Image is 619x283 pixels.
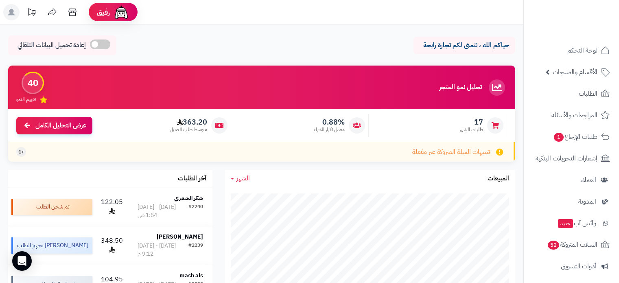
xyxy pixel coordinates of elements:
[548,241,559,250] span: 52
[412,147,490,157] span: تنبيهات السلة المتروكة غير مفعلة
[188,203,203,219] div: #2240
[547,239,597,250] span: السلات المتروكة
[174,194,203,202] strong: شكر الشمري
[529,149,614,168] a: إشعارات التحويلات البنكية
[564,20,611,37] img: logo-2.png
[580,174,596,186] span: العملاء
[170,126,207,133] span: متوسط طلب العميل
[138,242,188,258] div: [DATE] - [DATE] 9:12 م
[551,110,597,121] span: المراجعات والأسئلة
[579,88,597,99] span: الطلبات
[96,226,128,265] td: 348.50
[231,174,250,183] a: الشهر
[96,188,128,226] td: 122.05
[11,237,92,254] div: [PERSON_NAME] تجهيز الطلب
[420,41,509,50] p: حياكم الله ، نتمنى لكم تجارة رابحة
[567,45,597,56] span: لوحة التحكم
[529,105,614,125] a: المراجعات والأسئلة
[12,251,32,271] div: Open Intercom Messenger
[529,84,614,103] a: الطلبات
[314,118,345,127] span: 0.88%
[553,131,597,143] span: طلبات الإرجاع
[554,133,564,142] span: 1
[138,203,188,219] div: [DATE] - [DATE] 1:54 ص
[578,196,596,207] span: المدونة
[18,149,24,156] span: +1
[179,271,203,280] strong: mash als
[557,217,596,229] span: وآتس آب
[558,219,573,228] span: جديد
[529,170,614,190] a: العملاء
[16,96,36,103] span: تقييم النمو
[35,121,86,130] span: عرض التحليل الكامل
[157,233,203,241] strong: [PERSON_NAME]
[459,126,483,133] span: طلبات الشهر
[314,126,345,133] span: معدل تكرار الشراء
[178,175,206,182] h3: آخر الطلبات
[529,213,614,233] a: وآتس آبجديد
[113,4,129,20] img: ai-face.png
[11,199,92,215] div: تم شحن الطلب
[236,173,250,183] span: الشهر
[488,175,509,182] h3: المبيعات
[529,257,614,276] a: أدوات التسويق
[16,117,92,134] a: عرض التحليل الكامل
[553,66,597,78] span: الأقسام والمنتجات
[529,192,614,211] a: المدونة
[170,118,207,127] span: 363.20
[188,242,203,258] div: #2239
[561,261,596,272] span: أدوات التسويق
[529,235,614,254] a: السلات المتروكة52
[97,7,110,17] span: رفيق
[17,41,86,50] span: إعادة تحميل البيانات التلقائي
[459,118,483,127] span: 17
[22,4,42,22] a: تحديثات المنصة
[529,127,614,147] a: طلبات الإرجاع1
[439,84,482,91] h3: تحليل نمو المتجر
[536,153,597,164] span: إشعارات التحويلات البنكية
[529,41,614,60] a: لوحة التحكم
